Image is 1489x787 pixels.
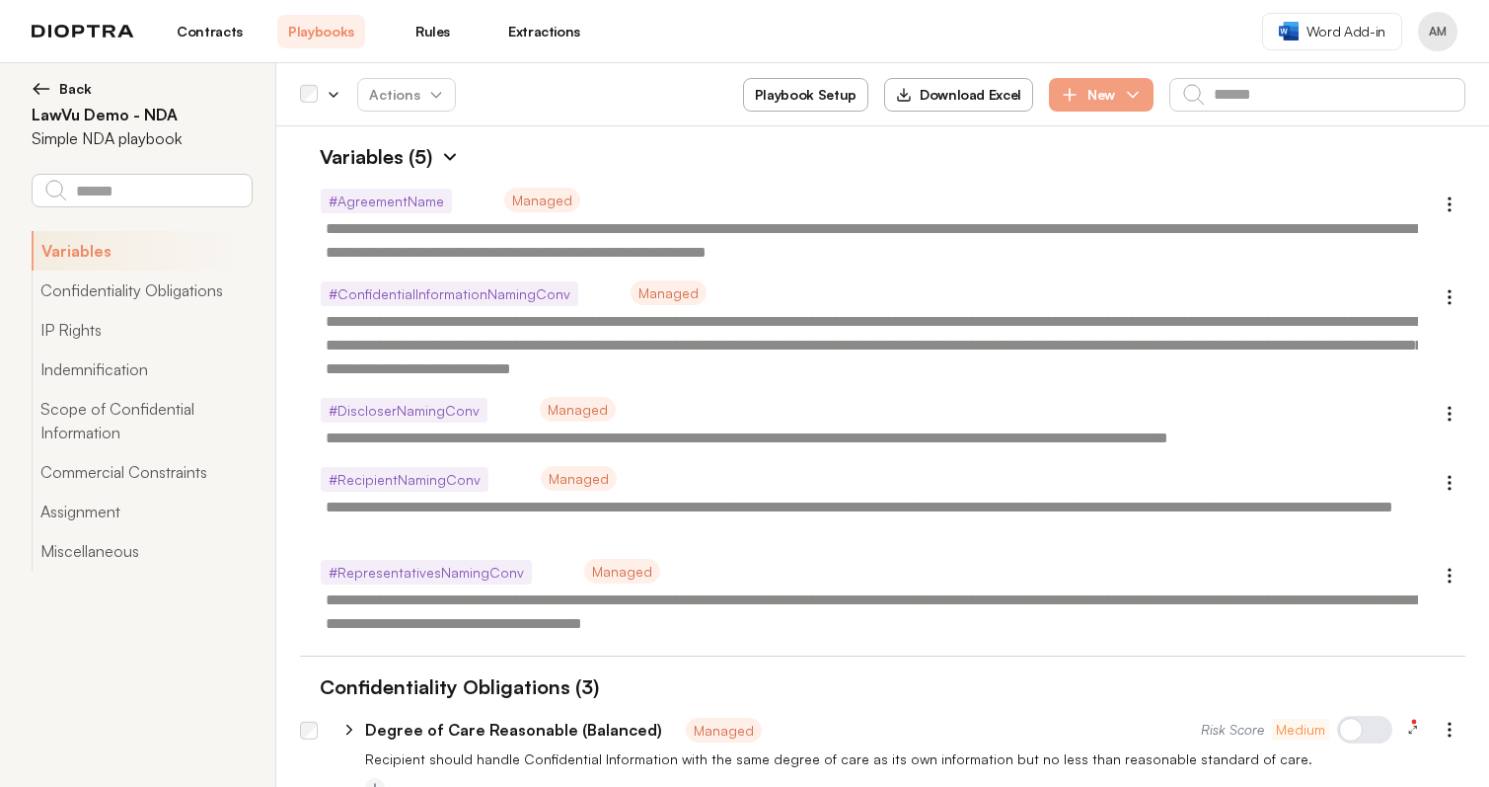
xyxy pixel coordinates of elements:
h1: Variables (5) [300,142,432,172]
span: Actions [353,77,460,113]
span: Back [59,79,92,99]
img: left arrow [32,79,51,99]
p: Simple NDA playbook [32,126,182,150]
span: Managed [584,559,660,584]
button: Medium [1272,719,1329,741]
button: Profile menu [1418,12,1457,51]
span: Managed [540,397,616,422]
img: word [1279,22,1299,40]
span: Medium [1276,720,1325,740]
img: 14 feedback items [1410,718,1418,726]
span: Managed [541,466,617,491]
span: # DiscloserNamingConv [321,398,487,423]
img: Expand [440,147,460,167]
button: Playbook Setup [743,78,868,112]
button: Indemnification [32,350,252,389]
span: # RepresentativesNamingConv [321,560,532,585]
a: Extractions [500,15,588,48]
span: # ConfidentialInformationNamingConv [321,281,578,306]
span: # RecipientNamingConv [321,467,488,492]
img: logo [32,25,134,39]
p: Degree of Care Reasonable (Balanced) [365,718,662,742]
button: Actions [357,78,456,112]
p: Recipient should handle Confidential Information with the same degree of care as its own informat... [365,749,1465,769]
button: New [1049,78,1154,112]
a: Playbooks [277,15,365,48]
a: Word Add-in [1262,13,1402,50]
button: Assignment [32,492,252,531]
span: Managed [686,718,762,743]
span: Risk Score [1201,720,1264,740]
span: Managed [504,188,580,212]
button: Miscellaneous [32,531,252,571]
button: Commercial Constraints [32,452,252,492]
span: Word Add-in [1306,22,1385,41]
button: Confidentiality Obligations [32,271,252,310]
button: Scope of Confidential Information [32,389,252,452]
a: Rules [389,15,477,48]
div: Select all [300,86,318,104]
button: Back [32,79,252,99]
button: Download Excel [884,78,1033,112]
a: Contracts [166,15,254,48]
span: # AgreementName [321,189,452,213]
button: Variables [32,231,252,271]
h1: Confidentiality Obligations (3) [300,672,599,702]
button: IP Rights [32,310,252,350]
span: Managed [631,280,707,305]
h2: LawVu Demo - NDA [32,103,252,126]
